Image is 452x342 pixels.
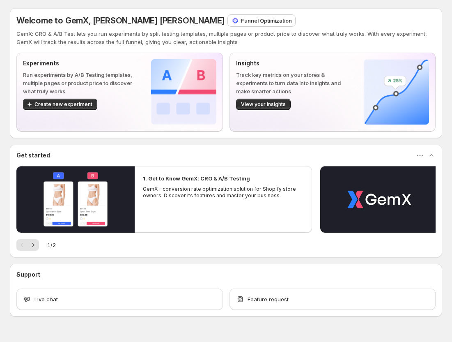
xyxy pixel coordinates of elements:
h3: Get started [16,151,50,159]
span: Welcome to GemX, [PERSON_NAME] [PERSON_NAME] [16,16,225,25]
span: View your insights [241,101,286,108]
button: Play video [320,166,438,233]
p: Track key metrics on your stores & experiments to turn data into insights and make smarter actions [236,71,351,95]
img: Experiments [151,59,216,125]
img: Insights [364,59,429,125]
p: Experiments [23,59,138,67]
p: Run experiments by A/B Testing templates, multiple pages or product price to discover what truly ... [23,71,138,95]
p: Funnel Optimization [241,16,292,25]
p: GemX - conversion rate optimization solution for Shopify store owners. Discover its features and ... [143,186,304,199]
span: Create new experiment [34,101,92,108]
button: Next [28,239,39,251]
h2: 1. Get to Know GemX: CRO & A/B Testing [143,174,250,183]
img: Funnel Optimization [231,16,239,25]
span: Live chat [34,295,58,303]
span: Feature request [248,295,289,303]
button: Play video [16,166,135,233]
h3: Support [16,270,40,279]
p: GemX: CRO & A/B Test lets you run experiments by split testing templates, multiple pages or produ... [16,30,436,46]
button: Create new experiment [23,99,97,110]
span: 1 / 2 [47,241,56,249]
button: View your insights [236,99,291,110]
nav: Pagination [16,239,39,251]
p: Insights [236,59,351,67]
